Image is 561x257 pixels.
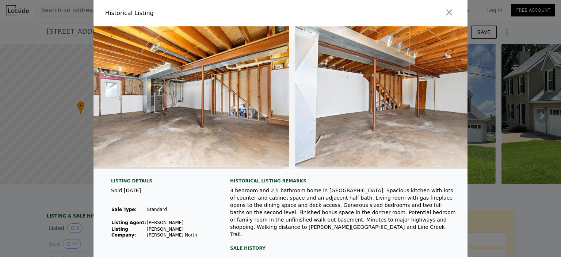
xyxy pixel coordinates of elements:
div: Sold [DATE] [111,187,213,200]
strong: Sale Type: [111,207,137,212]
td: [PERSON_NAME] [PERSON_NAME] North [146,226,213,238]
td: [PERSON_NAME] [146,219,213,226]
div: 3 bedroom and 2.5 bathroom home in [GEOGRAPHIC_DATA]. Spacious kitchen with lots of counter and c... [230,187,456,238]
img: Property Img [78,26,289,167]
td: Standard [146,206,213,213]
strong: Listing Company: [111,227,136,238]
img: Property Img [295,26,505,167]
strong: Listing Agent: [111,220,146,225]
div: Historical Listing remarks [230,178,456,184]
div: Historical Listing [105,9,278,18]
div: Sale History [230,244,456,253]
div: Listing Details [111,178,213,187]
